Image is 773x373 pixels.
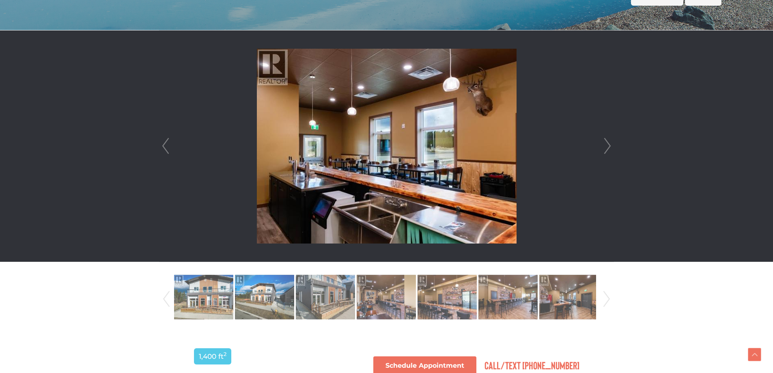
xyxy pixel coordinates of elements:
img: Property-28973942-Photo-7.jpg [539,274,599,320]
span: 1,400 ft [194,348,231,364]
img: Property-28973942-Photo-5.jpg [418,274,477,320]
sup: 2 [224,351,226,357]
img: Property-28973942-Photo-3.jpg [296,274,355,320]
a: Next [601,30,614,262]
img: 101-143 Keno Way, Whitehorse, Yukon Y1A 0S4 - Photo 8 - 16874 [257,49,517,244]
a: Next [601,272,613,327]
a: Prev [160,272,172,327]
img: Property-28973942-Photo-4.jpg [357,274,416,320]
img: Property-28973942-Photo-1.jpg [174,274,233,320]
img: Property-28973942-Photo-2.jpg [235,274,294,320]
span: Call/Text [PHONE_NUMBER] [484,359,579,371]
span: Schedule Appointment [385,362,464,369]
img: Property-28973942-Photo-6.jpg [478,274,538,320]
a: Prev [159,30,172,262]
